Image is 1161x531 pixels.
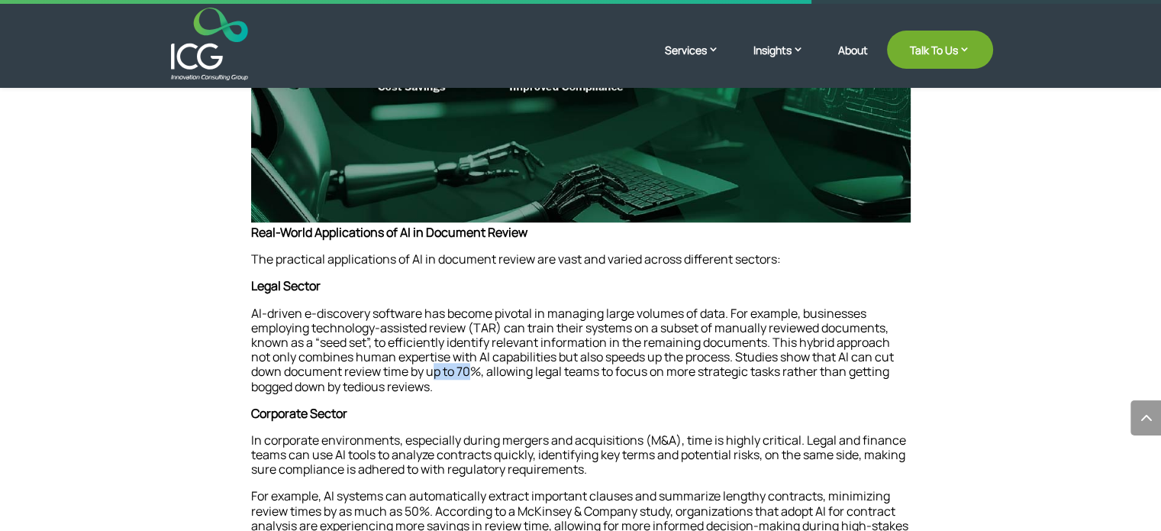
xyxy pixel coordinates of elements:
strong: Corporate Sector [251,405,347,422]
a: Talk To Us [887,31,993,69]
strong: Legal Sector [251,277,321,294]
p: AI-driven e-discovery software has become pivotal in managing large volumes of data. For example,... [251,306,911,406]
p: In corporate environments, especially during mergers and acquisitions (M&A), time is highly criti... [251,433,911,490]
iframe: Chat Widget [907,366,1161,531]
a: About [838,44,868,80]
strong: Real-World Applications of AI in Document Review [251,224,527,241]
img: ICG [171,8,248,80]
a: Services [665,42,734,80]
p: The practical applications of AI in document review are vast and varied across different sectors: [251,252,911,279]
a: Insights [753,42,819,80]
